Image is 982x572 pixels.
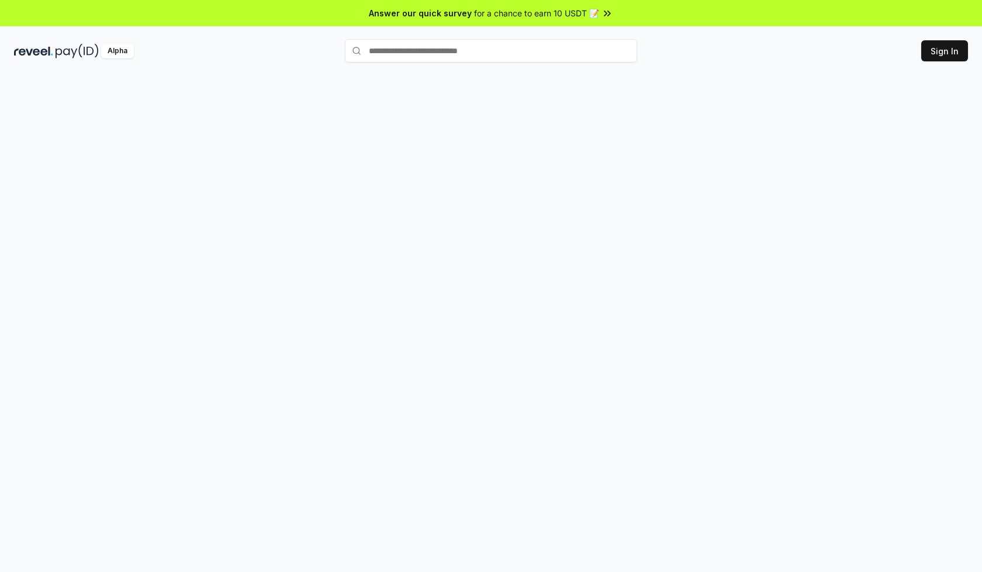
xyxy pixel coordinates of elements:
[101,44,134,58] div: Alpha
[369,7,472,19] span: Answer our quick survey
[474,7,599,19] span: for a chance to earn 10 USDT 📝
[14,44,53,58] img: reveel_dark
[921,40,968,61] button: Sign In
[56,44,99,58] img: pay_id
